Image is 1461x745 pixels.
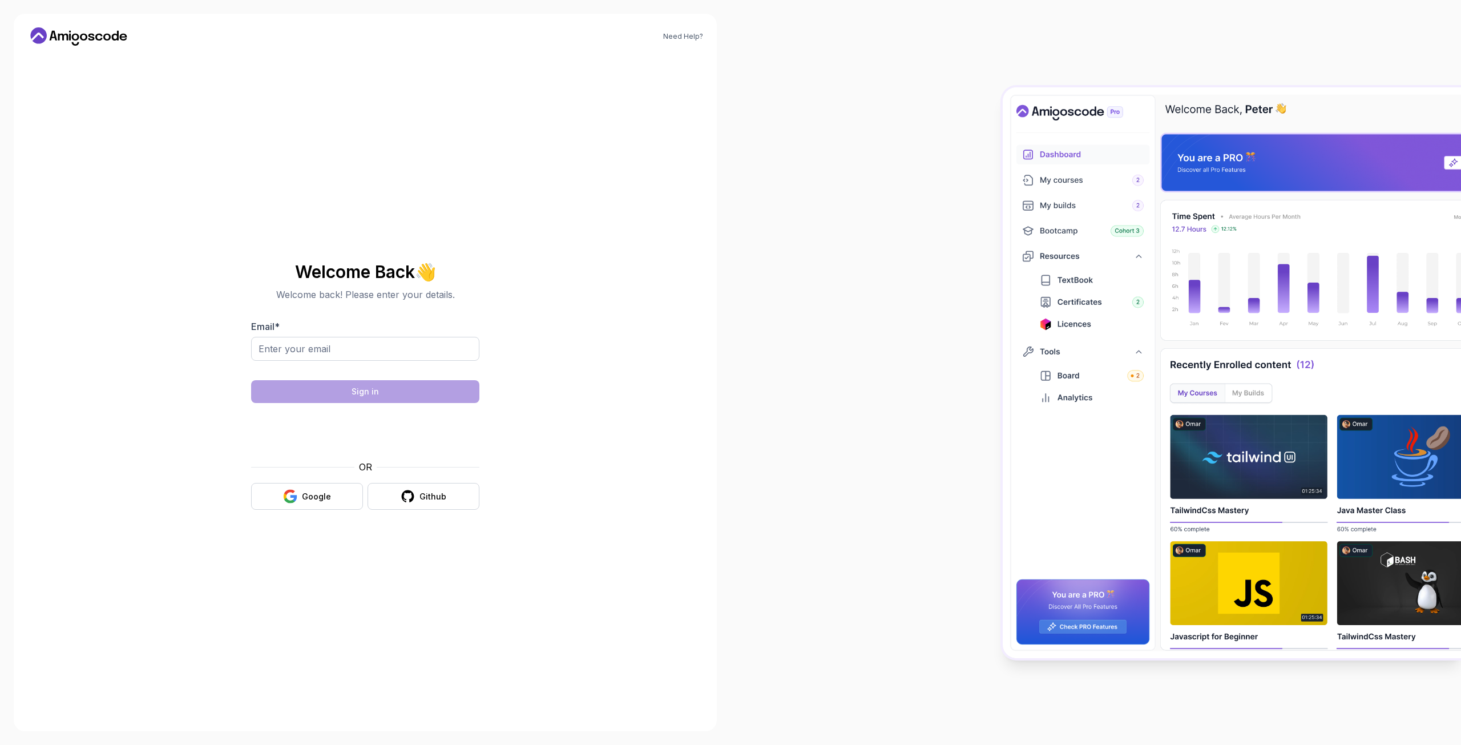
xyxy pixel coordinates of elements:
[251,337,479,361] input: Enter your email
[368,483,479,510] button: Github
[251,483,363,510] button: Google
[1003,87,1461,658] img: Amigoscode Dashboard
[302,491,331,502] div: Google
[251,321,280,332] label: Email *
[279,410,451,453] iframe: Widget containing checkbox for hCaptcha security challenge
[663,32,703,41] a: Need Help?
[419,491,446,502] div: Github
[359,460,372,474] p: OR
[251,263,479,281] h2: Welcome Back
[251,288,479,301] p: Welcome back! Please enter your details.
[251,380,479,403] button: Sign in
[352,386,379,397] div: Sign in
[27,27,130,46] a: Home link
[415,263,436,281] span: 👋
